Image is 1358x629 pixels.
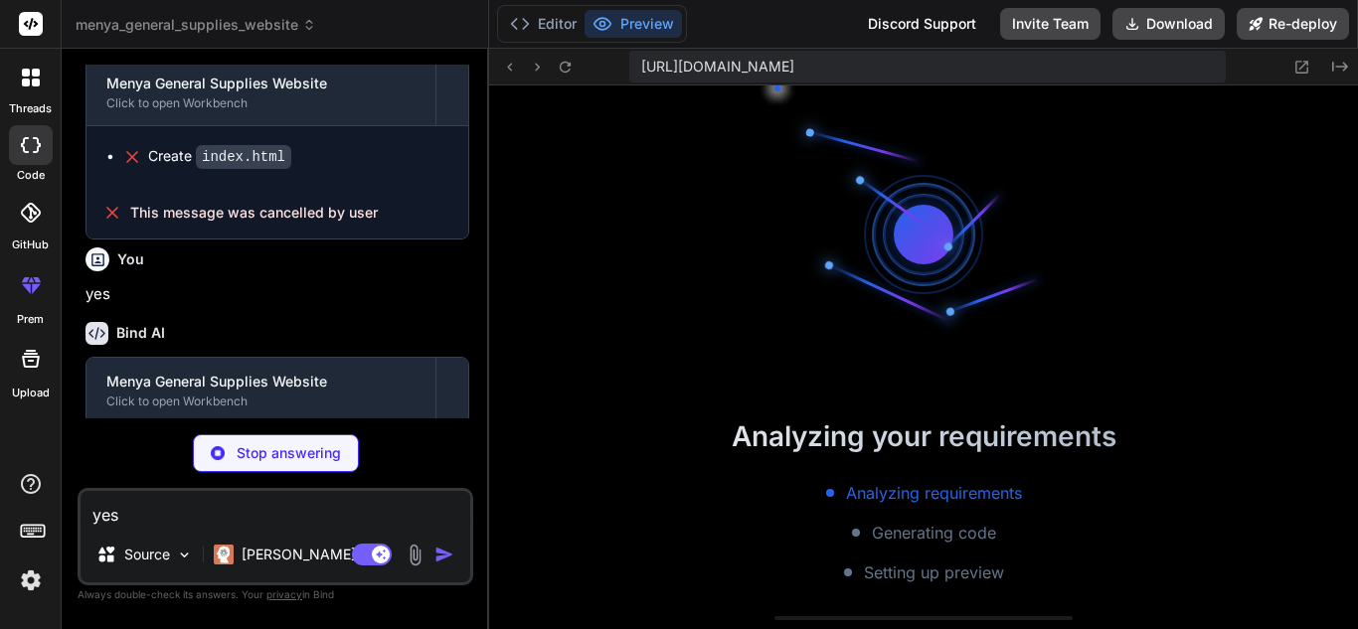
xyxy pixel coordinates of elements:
button: Download [1112,8,1225,40]
img: Claude 4 Sonnet [214,545,234,564]
span: menya_general_supplies_website [76,15,316,35]
h6: You [117,249,144,269]
div: Create [148,146,291,167]
label: code [17,167,45,184]
span: Analyzing requirements [846,481,1022,505]
code: index.html [196,145,291,169]
p: Always double-check its answers. Your in Bind [78,585,473,604]
label: prem [17,311,44,328]
div: Click to open Workbench [106,95,416,111]
button: Invite Team [1000,8,1101,40]
p: Stop answering [237,443,341,463]
span: Generating code [872,521,996,545]
p: yes [85,283,469,306]
span: privacy [266,588,302,600]
button: Editor [502,10,585,38]
label: Upload [12,385,50,401]
button: Menya General Supplies WebsiteClick to open Workbench [86,358,435,423]
button: Re-deploy [1237,8,1349,40]
span: Setting up preview [864,560,1004,584]
div: Click to open Workbench [106,393,416,409]
div: Menya General Supplies Website [106,74,416,93]
img: icon [434,545,454,564]
img: settings [14,563,48,597]
label: GitHub [12,236,49,253]
div: Menya General Supplies Website [106,372,416,392]
span: [URL][DOMAIN_NAME] [641,57,794,77]
button: Preview [585,10,682,38]
span: This message was cancelled by user [130,203,378,223]
label: threads [9,100,52,117]
h2: Analyzing your requirements [489,415,1358,457]
div: Discord Support [856,8,988,40]
img: Pick Models [176,547,193,563]
img: attachment [404,544,426,566]
h6: Bind AI [116,323,165,343]
button: Menya General Supplies WebsiteClick to open Workbench [86,60,435,125]
p: Source [124,545,170,564]
p: [PERSON_NAME] 4 S.. [242,545,390,564]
